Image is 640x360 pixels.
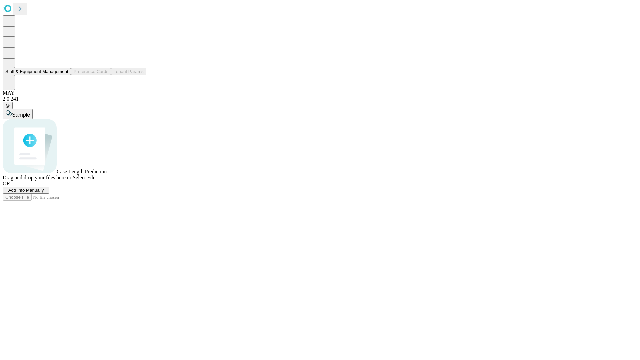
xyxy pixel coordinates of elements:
span: Drag and drop your files here or [3,175,71,180]
span: Add Info Manually [8,188,44,193]
button: Staff & Equipment Management [3,68,71,75]
span: Case Length Prediction [57,169,107,174]
span: Sample [12,112,30,118]
button: @ [3,102,13,109]
span: @ [5,103,10,108]
button: Add Info Manually [3,187,49,194]
button: Tenant Params [111,68,146,75]
button: Preference Cards [71,68,111,75]
div: 2.0.241 [3,96,637,102]
div: MAY [3,90,637,96]
span: Select File [73,175,95,180]
button: Sample [3,109,33,119]
span: OR [3,181,10,186]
